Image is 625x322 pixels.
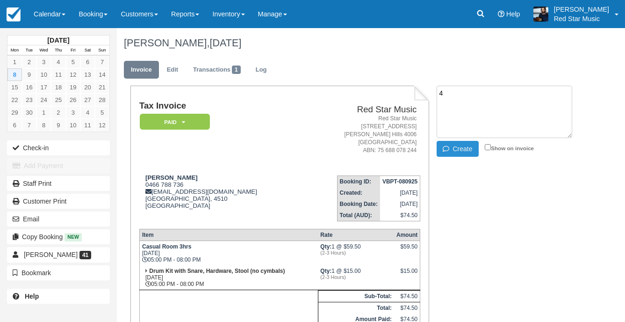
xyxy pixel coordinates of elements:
a: Customer Print [7,194,110,209]
div: $15.00 [396,268,417,282]
a: 27 [80,94,95,106]
button: Create [437,141,479,157]
a: 29 [7,106,22,119]
th: Rate [318,229,394,241]
strong: [DATE] [47,37,69,44]
td: 1 @ $59.50 [318,241,394,265]
th: Item [139,229,318,241]
h1: Tax Invoice [139,101,304,111]
th: Thu [51,45,65,56]
a: 18 [51,81,65,94]
td: $74.50 [394,290,420,302]
a: 11 [80,119,95,132]
a: 8 [36,119,51,132]
a: 5 [95,106,109,119]
strong: Casual Room 3hrs [142,243,191,250]
span: [PERSON_NAME] [24,251,78,258]
p: Red Star Music [554,14,609,23]
b: Help [25,293,39,300]
span: Help [506,10,520,18]
td: [DATE] [380,198,420,210]
td: $74.50 [394,302,420,314]
th: Tue [22,45,36,56]
a: 12 [95,119,109,132]
a: 24 [36,94,51,106]
a: 2 [22,56,36,68]
span: New [65,233,82,241]
td: [DATE] [380,187,420,198]
button: Copy Booking New [7,229,110,244]
td: [DATE] 05:00 PM - 08:00 PM [139,241,318,265]
span: 1 [232,66,241,74]
th: Booking Date: [337,198,380,210]
th: Sub-Total: [318,290,394,302]
td: 1 @ $15.00 [318,265,394,290]
label: Show on invoice [485,145,534,151]
i: Help [498,11,504,17]
a: 5 [66,56,80,68]
strong: Drum Kit with Snare, Hardware, Stool (no cymbals) [149,268,285,274]
address: Red Star Music [STREET_ADDRESS] [PERSON_NAME] Hills 4006 [GEOGRAPHIC_DATA] ABN: 75 688 078 244 [308,115,417,155]
a: 14 [95,68,109,81]
td: [DATE] 05:00 PM - 08:00 PM [139,265,318,290]
em: (2-3 Hours) [320,274,392,280]
input: Show on invoice [485,144,491,150]
a: 1 [36,106,51,119]
strong: Qty [320,268,331,274]
div: $59.50 [396,243,417,257]
th: Wed [36,45,51,56]
a: 13 [80,68,95,81]
a: 10 [66,119,80,132]
a: Invoice [124,61,159,79]
th: Total (AUD): [337,210,380,221]
a: 25 [51,94,65,106]
a: 6 [80,56,95,68]
a: 30 [22,106,36,119]
th: Sat [80,45,95,56]
em: Paid [140,114,210,130]
a: 2 [51,106,65,119]
a: Log [249,61,274,79]
img: checkfront-main-nav-mini-logo.png [7,7,21,22]
a: 23 [22,94,36,106]
a: 4 [51,56,65,68]
button: Check-in [7,140,110,155]
span: 41 [79,251,91,259]
strong: Qty [320,243,331,250]
a: Edit [160,61,185,79]
a: Staff Print [7,176,110,191]
a: 8 [7,68,22,81]
a: 9 [22,68,36,81]
a: 10 [36,68,51,81]
h2: Red Star Music [308,105,417,115]
a: 22 [7,94,22,106]
a: 17 [36,81,51,94]
a: 1 [7,56,22,68]
a: 19 [66,81,80,94]
td: $74.50 [380,210,420,221]
a: 12 [66,68,80,81]
a: Paid [139,113,207,131]
a: 16 [22,81,36,94]
a: 6 [7,119,22,132]
th: Fri [66,45,80,56]
a: Transactions1 [186,61,248,79]
a: [PERSON_NAME] 41 [7,247,110,262]
th: Booking ID: [337,176,380,187]
div: 0466 788 736 [EMAIL_ADDRESS][DOMAIN_NAME] [GEOGRAPHIC_DATA], 4510 [GEOGRAPHIC_DATA] [139,174,304,221]
button: Bookmark [7,265,110,280]
th: Amount [394,229,420,241]
a: 20 [80,81,95,94]
button: Add Payment [7,158,110,173]
button: Email [7,212,110,227]
a: 4 [80,106,95,119]
a: 3 [66,106,80,119]
a: 21 [95,81,109,94]
strong: [PERSON_NAME] [145,174,198,181]
a: 7 [95,56,109,68]
a: 7 [22,119,36,132]
p: [PERSON_NAME] [554,5,609,14]
strong: VBPT-080925 [382,178,417,185]
a: 11 [51,68,65,81]
a: 26 [66,94,80,106]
